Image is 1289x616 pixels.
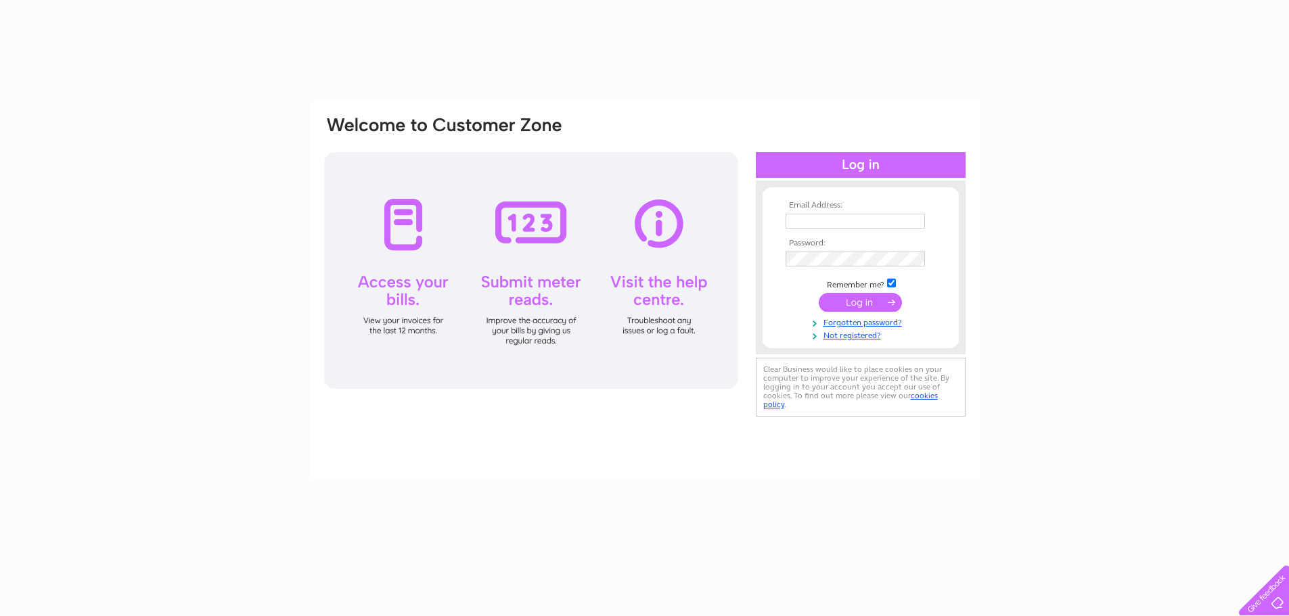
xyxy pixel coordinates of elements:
div: Clear Business would like to place cookies on your computer to improve your experience of the sit... [756,358,966,417]
a: cookies policy [763,391,938,409]
input: Submit [819,293,902,312]
th: Password: [782,239,939,248]
a: Forgotten password? [786,315,939,328]
a: Not registered? [786,328,939,341]
td: Remember me? [782,277,939,290]
th: Email Address: [782,201,939,210]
